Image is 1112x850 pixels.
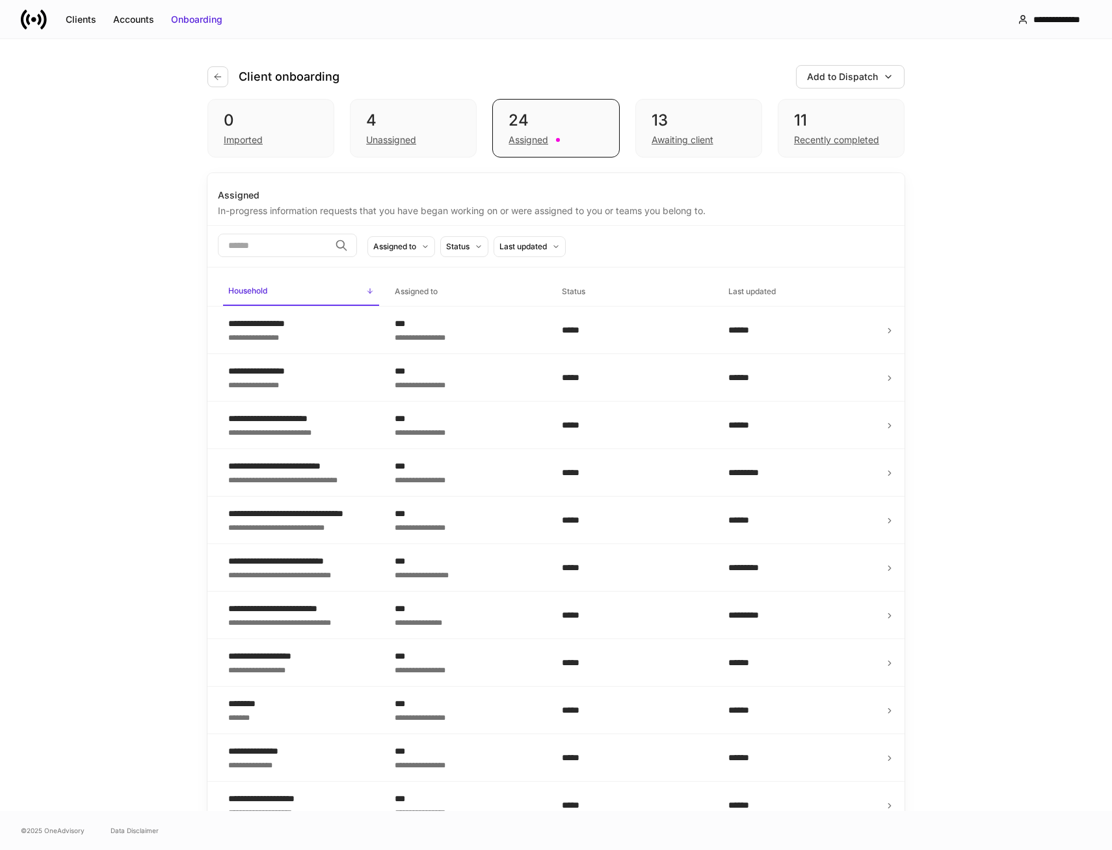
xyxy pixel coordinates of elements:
h4: Client onboarding [239,69,339,85]
div: 24 [509,110,603,131]
div: Clients [66,13,96,26]
div: Onboarding [171,13,222,26]
a: Data Disclaimer [111,825,159,836]
div: Recently completed [794,133,879,146]
span: © 2025 OneAdvisory [21,825,85,836]
div: Assigned [509,133,548,146]
span: Household [223,278,379,306]
h6: Assigned to [395,285,438,297]
div: 11Recently completed [778,99,905,158]
div: Imported [224,133,263,146]
div: 4Unassigned [350,99,477,158]
div: 24Assigned [492,99,619,158]
div: 4 [366,110,460,131]
button: Assigned to [367,236,435,257]
button: Clients [57,9,105,30]
div: 13 [652,110,746,131]
div: In-progress information requests that you have began working on or were assigned to you or teams ... [218,202,894,217]
div: 11 [794,110,888,131]
button: Accounts [105,9,163,30]
div: Awaiting client [652,133,713,146]
div: 0Imported [207,99,334,158]
button: Last updated [494,236,566,257]
span: Assigned to [390,279,546,305]
h6: Last updated [728,285,776,297]
button: Status [440,236,488,257]
button: Add to Dispatch [796,65,905,89]
h6: Household [228,284,267,297]
div: 0 [224,110,318,131]
div: Add to Dispatch [807,70,878,83]
button: Onboarding [163,9,231,30]
div: Accounts [113,13,154,26]
span: Status [557,279,713,305]
div: Last updated [499,240,547,253]
span: Last updated [723,279,879,305]
h6: Status [562,285,585,297]
div: Status [446,240,470,253]
div: Assigned [218,189,894,202]
div: Unassigned [366,133,416,146]
div: 13Awaiting client [635,99,762,158]
div: Assigned to [373,240,416,253]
